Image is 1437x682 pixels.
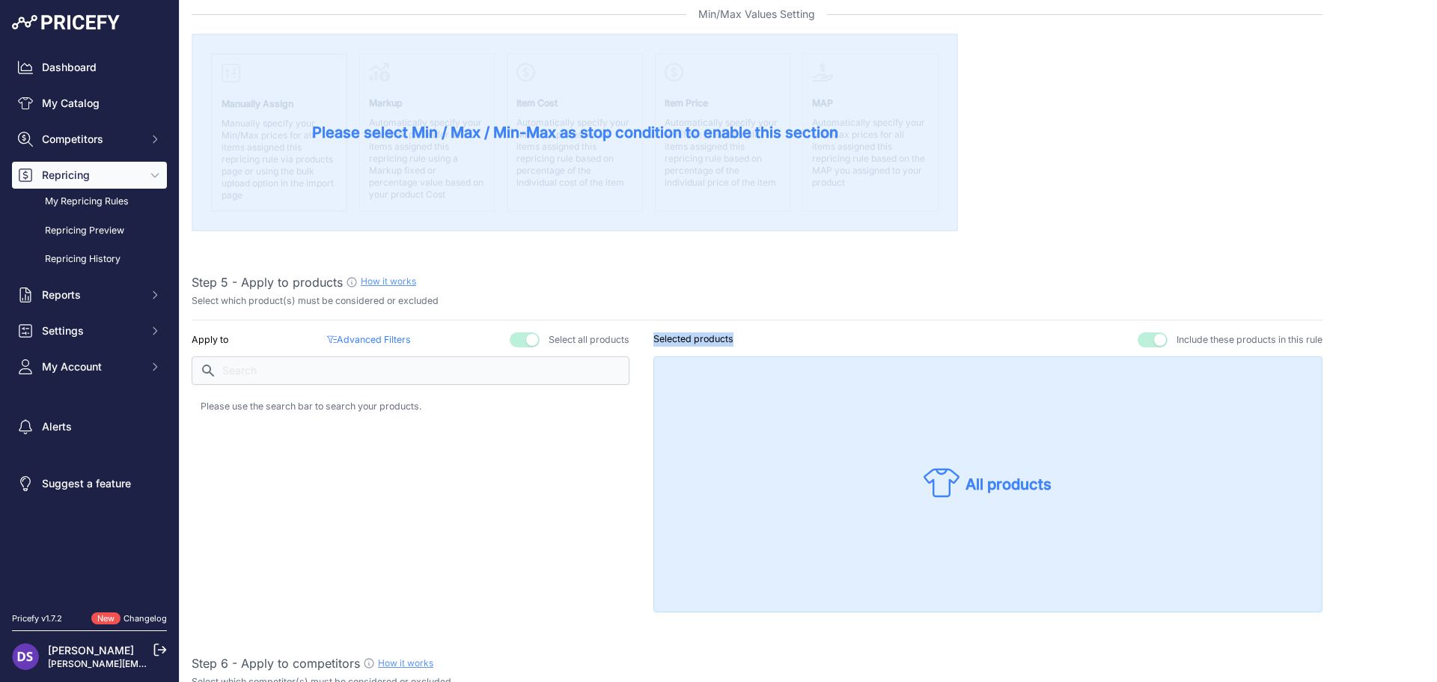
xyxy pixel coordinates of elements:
[48,658,278,669] a: [PERSON_NAME][EMAIL_ADDRESS][DOMAIN_NAME]
[12,317,167,344] button: Settings
[12,126,167,153] button: Competitors
[42,287,140,302] span: Reports
[192,275,343,290] span: Step 5 - Apply to products
[965,474,1052,495] p: All products
[12,15,120,30] img: Pricefy Logo
[12,353,167,380] button: My Account
[48,644,134,657] a: [PERSON_NAME]
[12,54,167,81] a: Dashboard
[91,612,120,625] span: New
[653,332,733,347] p: Selected products
[42,359,140,374] span: My Account
[192,294,439,308] p: Select which product(s) must be considered or excluded
[12,612,62,625] div: Pricefy v1.7.2
[12,413,167,440] a: Alerts
[327,333,410,347] p: Advanced Filters
[12,246,167,273] a: Repricing History
[192,656,360,671] span: Step 6 - Apply to competitors
[42,168,140,183] span: Repricing
[12,189,167,215] a: My Repricing Rules
[12,162,167,189] button: Repricing
[192,333,228,347] p: Apply to
[12,90,167,117] a: My Catalog
[12,470,167,497] a: Suggest a feature
[12,218,167,244] a: Repricing Preview
[378,657,433,669] a: How it works
[42,132,140,147] span: Competitors
[123,613,167,624] a: Changelog
[201,400,620,414] p: Please use the search bar to search your products.
[12,281,167,308] button: Reports
[1177,333,1322,347] span: Include these products in this rule
[686,7,827,22] span: Min/Max Values Setting
[192,356,629,385] input: Search
[549,333,629,347] span: Select all products
[361,275,416,287] a: How it works
[12,54,167,594] nav: Sidebar
[312,122,838,143] span: Please select Min / Max / Min-Max as stop condition to enable this section
[42,323,140,338] span: Settings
